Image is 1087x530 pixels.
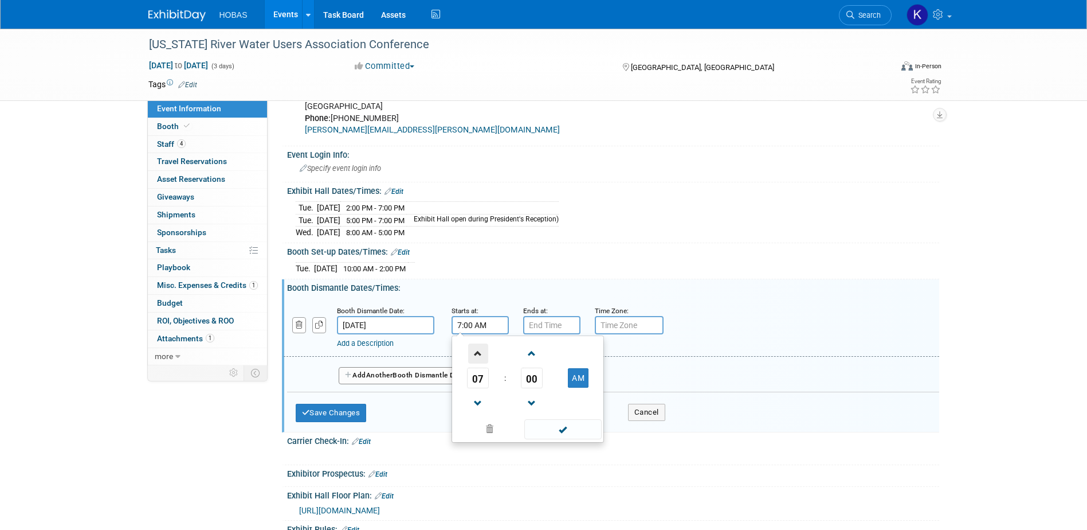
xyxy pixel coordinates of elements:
div: Exhibit Hall Dates/Times: [287,182,939,197]
div: Exhibit Hall Floor Plan: [287,487,939,502]
span: more [155,352,173,361]
span: 1 [206,334,214,342]
span: Playbook [157,263,190,272]
a: Increment Hour [467,338,489,368]
span: to [173,61,184,70]
small: Ends at: [523,307,548,315]
div: In-Person [915,62,941,71]
a: Decrement Minute [521,388,543,418]
span: Giveaways [157,192,194,201]
a: Staff4 [148,136,267,153]
button: AM [568,368,588,388]
a: Edit [178,81,197,89]
a: Sponsorships [148,224,267,241]
a: Add a Description [337,339,394,348]
span: Event Information [157,104,221,113]
a: Playbook [148,259,267,276]
button: Save Changes [296,404,367,422]
td: Personalize Event Tab Strip [224,365,244,380]
span: 5:00 PM - 7:00 PM [346,216,405,225]
span: Another [366,371,393,379]
span: 2:00 PM - 7:00 PM [346,204,405,212]
span: 1 [249,281,258,290]
img: krystal coker [907,4,928,26]
td: [DATE] [317,227,340,239]
span: (3 days) [210,63,234,70]
div: Event Format [824,60,942,77]
span: 4 [177,139,186,148]
button: Cancel [628,404,665,421]
span: Search [854,11,881,20]
span: Budget [157,298,183,307]
td: Tags [148,79,197,90]
span: Staff [157,139,186,149]
td: Tue. [296,263,314,275]
b: Phone: [305,114,331,123]
i: Booth reservation complete [184,123,190,129]
td: [DATE] [317,214,340,227]
span: [DATE] [DATE] [148,60,209,71]
span: Pick Minute [521,368,543,388]
small: Starts at: [452,307,478,315]
a: Booth [148,118,267,135]
span: [GEOGRAPHIC_DATA], [GEOGRAPHIC_DATA] [631,63,774,72]
a: ROI, Objectives & ROO [148,313,267,330]
a: Budget [148,295,267,312]
a: Misc. Expenses & Credits1 [148,277,267,294]
div: Booth Dismantle Dates/Times: [287,279,939,294]
a: Done [523,422,602,438]
a: Decrement Hour [467,388,489,418]
a: more [148,348,267,365]
a: Edit [384,188,403,196]
a: Increment Minute [521,338,543,368]
a: Attachments1 [148,330,267,348]
span: Travel Reservations [157,157,227,166]
a: Asset Reservations [148,171,267,188]
span: Shipments [157,210,195,219]
span: Pick Hour [467,368,489,388]
div: Carrier Check-In: [287,432,939,447]
div: Exhibitor Prospectus: [287,465,939,480]
span: Booth [157,122,192,131]
a: Edit [391,248,410,256]
span: 10:00 AM - 2:00 PM [343,264,406,273]
span: Attachments [157,334,214,343]
td: [DATE] [314,263,338,275]
a: Clear selection [454,422,525,438]
span: Sponsorships [157,228,206,237]
input: Date [337,316,434,334]
div: Booth Set-up Dates/Times: [287,243,939,258]
a: Tasks [148,242,267,259]
span: Asset Reservations [157,174,225,184]
img: ExhibitDay [148,10,206,21]
td: Tue. [296,202,317,215]
div: Event Rating [910,79,941,84]
a: Search [839,5,892,25]
span: ROI, Objectives & ROO [157,316,234,325]
button: Committed [351,60,419,72]
span: HOBAS [219,10,248,20]
td: : [502,368,508,388]
input: Start Time [452,316,509,334]
div: Membership, Conference, Administration [PERSON_NAME], MS 760 [STREET_ADDRESS] [GEOGRAPHIC_DATA] [... [297,61,813,141]
input: Time Zone [595,316,664,334]
a: [URL][DOMAIN_NAME] [299,506,380,515]
a: Edit [352,438,371,446]
a: Giveaways [148,189,267,206]
td: [DATE] [317,202,340,215]
button: AddAnotherBooth Dismantle Date [339,367,472,384]
div: [US_STATE] River Water Users Association Conference [145,34,874,55]
span: Misc. Expenses & Credits [157,280,258,290]
a: Event Information [148,100,267,118]
img: Format-Inperson.png [901,61,913,71]
td: Exhibit Hall open during President's Reception) [407,214,559,227]
td: Wed. [296,227,317,239]
a: Edit [375,492,394,500]
a: Travel Reservations [148,153,267,170]
a: [PERSON_NAME][EMAIL_ADDRESS][PERSON_NAME][DOMAIN_NAME] [305,125,560,135]
span: Specify event login info [300,164,381,173]
a: Edit [368,470,387,478]
td: Toggle Event Tabs [244,365,267,380]
span: Tasks [156,245,176,255]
